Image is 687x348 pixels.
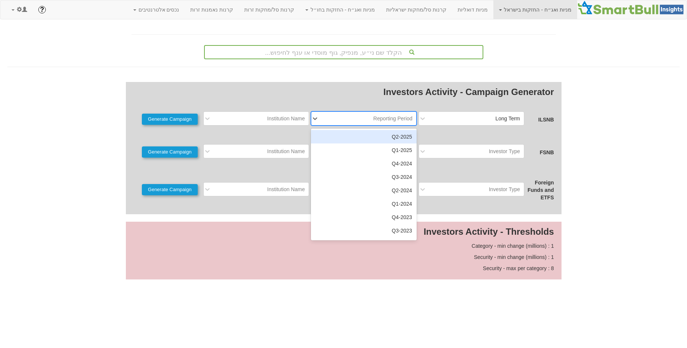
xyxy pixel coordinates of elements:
a: מניות ואג״ח - החזקות בישראל [493,0,577,19]
div: Reporting Period [373,115,413,122]
button: Generate Campaign [142,146,198,158]
button: Generate Campaign [142,114,198,125]
span: ? [40,6,44,13]
a: קרנות סל/מחקות ישראליות [381,0,452,19]
div: FSNB [524,149,554,156]
div: 2023-Q3 [311,224,417,237]
div: Investor Type [489,148,520,155]
div: 2023-Q2 [311,237,417,251]
a: קרנות נאמנות זרות [185,0,239,19]
p: Investors Activity - Thresholds [133,225,554,238]
a: מניות ואג״ח - החזקות בחו״ל [300,0,381,19]
div: 2024-Q2 [311,184,417,197]
a: קרנות סל/מחקות זרות [239,0,300,19]
p: Security - min change (millions) : 1 [133,253,554,261]
div: Investor Type [489,186,520,193]
div: Long Term [496,115,520,122]
a: מניות דואליות [452,0,493,19]
button: Generate Campaign [142,184,198,195]
div: Institution Name [267,115,305,122]
div: Institution Name [267,186,305,193]
div: Foreign Funds and ETFS [524,179,554,201]
div: 2024-Q4 [311,157,417,170]
p: Security - max per category : 8 [133,265,554,272]
div: ILSNB [524,116,554,123]
a: נכסים אלטרנטיבים [128,0,185,19]
p: Category - min change (millions) : 1 [133,242,554,250]
div: 2024-Q3 [311,170,417,184]
div: 2025-Q2 [311,130,417,143]
div: Institution Name [267,148,305,155]
div: 2025-Q1 [311,143,417,157]
div: 2023-Q4 [311,211,417,224]
div: 2024-Q1 [311,197,417,211]
p: Investors Activity - Campaign Generator [133,86,554,98]
a: ? [33,0,51,19]
div: הקלד שם ני״ע, מנפיק, גוף מוסדי או ענף לחיפוש... [205,46,483,58]
img: Smartbull [577,0,687,15]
